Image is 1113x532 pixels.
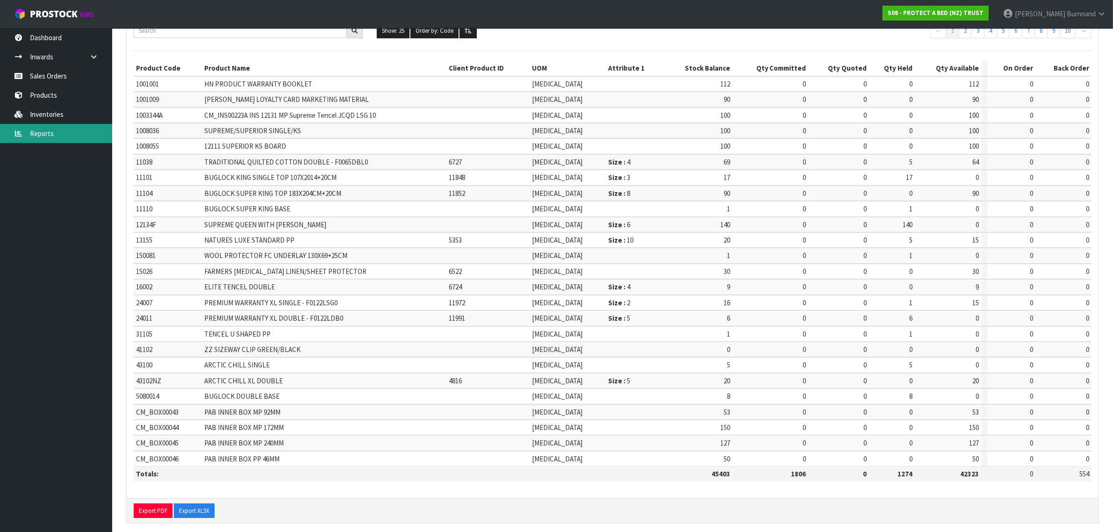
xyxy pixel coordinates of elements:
button: Export PDF [134,503,172,518]
span: 0 [1030,282,1034,291]
span: CM_BOX00044 [136,423,179,432]
span: 0 [863,298,867,307]
span: 0 [909,79,912,88]
span: 0 [1086,173,1089,182]
span: [MEDICAL_DATA] [532,142,582,151]
span: 2 [627,298,631,307]
span: 0 [1030,360,1034,369]
span: [PERSON_NAME] [1015,9,1065,18]
strong: Size [609,220,623,229]
span: 0 [976,360,979,369]
img: cube-alt.png [14,8,26,20]
th: Stock Balance [663,61,733,76]
span: 0 [1030,220,1034,229]
span: 0 [976,220,979,229]
span: 0 [1030,330,1034,338]
span: 43100 [136,360,152,369]
span: 140 [720,220,730,229]
span: 0 [1086,330,1089,338]
th: On Order [988,61,1036,76]
span: 0 [803,251,806,260]
span: ARCTIC CHILL SINGLE [204,360,270,369]
span: 5 [627,376,631,385]
span: SUPREME/SUPERIOR SINGLE/KS [204,126,301,135]
span: 0 [863,189,867,198]
span: [PERSON_NAME] LOYALTY CARD MARKETING MATERIAL [204,95,369,104]
span: 0 [863,173,867,182]
span: 0 [909,142,912,151]
span: 0 [1030,111,1034,120]
th: UOM [530,61,606,76]
span: 0 [1086,345,1089,354]
span: 16 [724,298,730,307]
span: 1 [727,251,730,260]
span: WOOL PROTECTOR FC UNDERLAY 130X69+25CM [204,251,347,260]
span: 64 [972,158,979,166]
span: 0 [909,126,912,135]
strong: : [624,220,626,229]
th: Product Name [202,61,446,76]
span: ProStock [30,8,78,20]
strong: : [624,236,626,244]
span: [MEDICAL_DATA] [532,79,582,88]
span: 0 [803,376,806,385]
span: 0 [803,282,806,291]
span: 0 [803,173,806,182]
span: 43102NZ [136,376,161,385]
span: 0 [863,220,867,229]
span: 0 [1030,314,1034,323]
span: BUGLOCK SUPER KING TOP 183X204CM+20CM [204,189,341,198]
strong: : [624,282,626,291]
span: 5080014 [136,392,159,401]
span: [MEDICAL_DATA] [532,126,582,135]
span: 0 [909,267,912,276]
span: 90 [724,95,730,104]
span: 0 [803,360,806,369]
span: TENCEL U SHAPED PP [204,330,271,338]
span: 0 [803,220,806,229]
span: 11110 [136,204,152,213]
span: 90 [972,95,979,104]
span: Burnnand [1067,9,1096,18]
span: 0 [1086,111,1089,120]
a: 4 [984,23,997,38]
span: 140 [903,220,912,229]
span: 0 [1030,79,1034,88]
span: 1 [909,330,912,338]
span: 11852 [449,189,465,198]
span: 13155 [136,236,152,244]
span: 150081 [136,251,156,260]
span: NATURES LUXE STANDARD PP [204,236,294,244]
span: 5 [909,360,912,369]
span: HN PRODUCT WARRANTY BOOKLET [204,79,312,88]
span: 0 [909,376,912,385]
span: [MEDICAL_DATA] [532,392,582,401]
span: 0 [1030,173,1034,182]
span: 8 [727,392,730,401]
span: 0 [863,95,867,104]
span: 0 [863,267,867,276]
span: CM_BOX00043 [136,408,179,417]
span: 12134F [136,220,156,229]
span: 0 [1030,236,1034,244]
span: 0 [976,173,979,182]
span: 8 [909,392,912,401]
span: 0 [1030,392,1034,401]
strong: S08 - PROTECT A BED (NZ) TRUST [888,9,984,17]
small: WMS [79,10,94,19]
nav: Page navigation [862,23,1091,41]
span: 0 [803,408,806,417]
span: 0 [1086,314,1089,323]
span: CM_INS00223A INS 12131 MP Supreme Tencel JCQD LSG 10 [204,111,376,120]
span: 0 [1086,298,1089,307]
a: 3 [971,23,984,38]
span: [MEDICAL_DATA] [532,314,582,323]
span: 0 [1030,408,1034,417]
span: [MEDICAL_DATA] [532,204,582,213]
span: 1 [727,204,730,213]
span: 0 [1030,267,1034,276]
span: 0 [863,126,867,135]
span: 0 [1030,142,1034,151]
span: 0 [863,111,867,120]
span: 24011 [136,314,152,323]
